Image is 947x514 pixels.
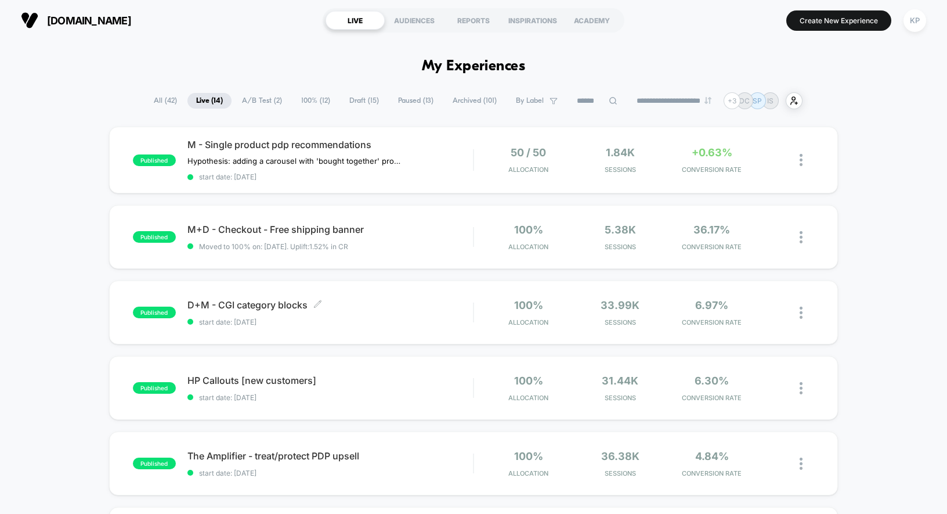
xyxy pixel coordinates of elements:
p: IS [767,96,773,105]
span: start date: [DATE] [187,172,474,181]
span: Paused ( 13 ) [389,93,442,109]
div: INSPIRATIONS [503,11,562,30]
button: KP [900,9,930,33]
div: + 3 [724,92,740,109]
span: M+D - Checkout - Free shipping banner [187,224,474,235]
span: 36.38k [601,450,639,462]
img: close [800,154,803,166]
img: close [800,458,803,470]
span: All ( 42 ) [145,93,186,109]
span: CONVERSION RATE [669,243,755,251]
span: 50 / 50 [511,146,546,159]
span: Allocation [508,243,548,251]
span: Live ( 14 ) [187,93,232,109]
span: Moved to 100% on: [DATE] . Uplift: 1.52% in CR [199,242,348,251]
span: 6.97% [695,299,728,311]
span: By Label [516,96,544,105]
img: close [800,307,803,319]
div: REPORTS [444,11,503,30]
span: start date: [DATE] [187,393,474,402]
span: The Amplifier - treat/protect PDP upsell [187,450,474,462]
span: +0.63% [692,146,732,159]
img: Visually logo [21,12,38,29]
span: published [133,458,176,469]
span: start date: [DATE] [187,318,474,326]
div: ACADEMY [562,11,621,30]
span: 4.84% [695,450,729,462]
h1: My Experiences [422,58,526,75]
span: Allocation [508,318,548,326]
span: 6.30% [695,375,729,387]
span: Sessions [577,394,663,402]
div: LIVE [326,11,385,30]
span: Sessions [577,243,663,251]
span: Hypothesis: adding a carousel with 'bought together' product recommendations to PDPs will increas... [187,156,403,166]
span: CONVERSION RATE [669,469,755,477]
p: DC [739,96,750,105]
span: 1.84k [606,146,635,159]
span: Sessions [577,469,663,477]
span: A/B Test ( 2 ) [233,93,291,109]
span: Sessions [577,318,663,326]
div: AUDIENCES [385,11,444,30]
span: 5.38k [605,224,636,236]
span: Allocation [508,394,548,402]
img: close [800,231,803,243]
span: 100% ( 12 ) [292,93,339,109]
span: Archived ( 101 ) [444,93,505,109]
span: published [133,307,176,318]
button: [DOMAIN_NAME] [17,11,135,30]
span: M - Single product pdp recommendations [187,139,474,150]
button: Create New Experience [786,10,891,31]
span: 100% [514,299,543,311]
span: 100% [514,224,543,236]
span: CONVERSION RATE [669,394,755,402]
span: 33.99k [601,299,639,311]
span: HP Callouts [new customers] [187,375,474,386]
span: Draft ( 15 ) [341,93,388,109]
span: 31.44k [602,375,638,387]
span: published [133,154,176,166]
span: CONVERSION RATE [669,166,755,174]
span: CONVERSION RATE [669,318,755,326]
div: KP [903,9,926,32]
span: 100% [514,375,543,387]
span: [DOMAIN_NAME] [47,15,131,27]
span: Allocation [508,166,548,174]
img: end [704,97,711,104]
span: published [133,382,176,394]
span: start date: [DATE] [187,469,474,477]
span: D+M - CGI category blocks [187,299,474,311]
p: SP [753,96,762,105]
img: close [800,382,803,394]
span: Allocation [508,469,548,477]
span: Sessions [577,166,663,174]
span: published [133,231,176,243]
span: 100% [514,450,543,462]
span: 36.17% [693,224,730,236]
